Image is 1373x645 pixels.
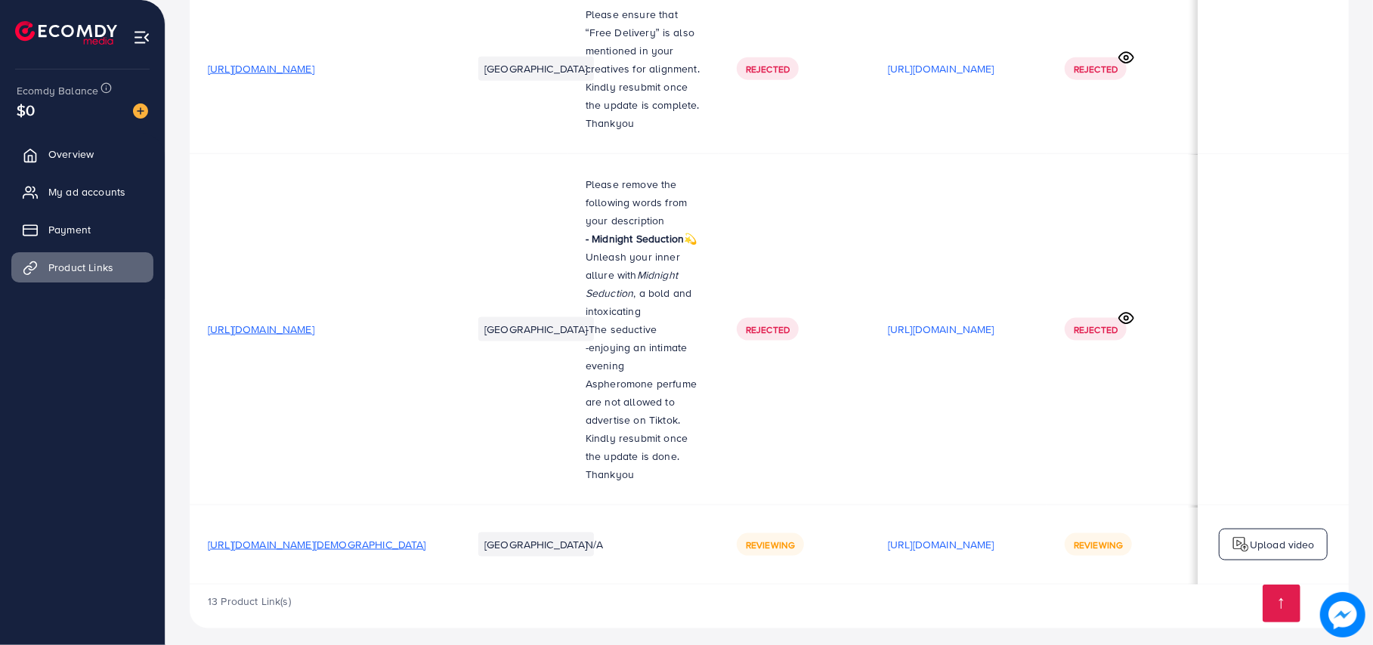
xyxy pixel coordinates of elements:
[478,57,594,81] li: [GEOGRAPHIC_DATA]
[133,29,150,46] img: menu
[586,537,603,552] span: N/A
[586,175,700,230] p: Please remove the following words from your description
[586,375,700,483] p: pheromone perfume are not allowed to advertise on Tiktok. Kindly resubmit once the update is done...
[586,267,678,301] em: Midnight Seduction
[586,376,598,391] span: As
[1074,323,1118,336] span: Rejected
[888,320,994,338] p: [URL][DOMAIN_NAME]
[48,222,91,237] span: Payment
[48,184,125,199] span: My ad accounts
[1074,63,1118,76] span: Rejected
[1250,535,1315,554] p: Upload video
[746,539,795,551] span: Reviewing
[746,63,790,76] span: Rejected
[746,323,790,336] span: Rejected
[888,535,994,554] p: [URL][DOMAIN_NAME]
[586,5,700,78] p: Please ensure that “Free Delivery” is also mentioned in your creatives for alignment.
[586,231,684,246] strong: - Midnight Seduction
[11,139,153,169] a: Overview
[1232,535,1250,554] img: logo
[208,322,314,337] span: [URL][DOMAIN_NAME]
[586,78,700,132] p: Kindly resubmit once the update is complete. Thankyou
[14,97,38,123] span: $0
[586,285,691,319] span: , a bold and intoxicating
[586,249,680,282] span: Unleash your inner allure with
[1320,592,1365,637] img: image
[1074,539,1123,551] span: Reviewing
[586,340,687,373] span: -enjoying an intimate evening
[15,21,117,45] img: logo
[208,61,314,76] span: [URL][DOMAIN_NAME]
[888,60,994,78] p: [URL][DOMAIN_NAME]
[48,260,113,275] span: Product Links
[684,231,697,246] span: 💫
[478,317,594,341] li: [GEOGRAPHIC_DATA]
[11,177,153,207] a: My ad accounts
[208,537,426,552] span: [URL][DOMAIN_NAME][DEMOGRAPHIC_DATA]
[48,147,94,162] span: Overview
[17,83,98,98] span: Ecomdy Balance
[11,252,153,282] a: Product Links
[133,103,148,119] img: image
[11,214,153,245] a: Payment
[208,594,291,609] span: 13 Product Link(s)
[586,322,657,337] span: -The seductive
[478,532,594,557] li: [GEOGRAPHIC_DATA]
